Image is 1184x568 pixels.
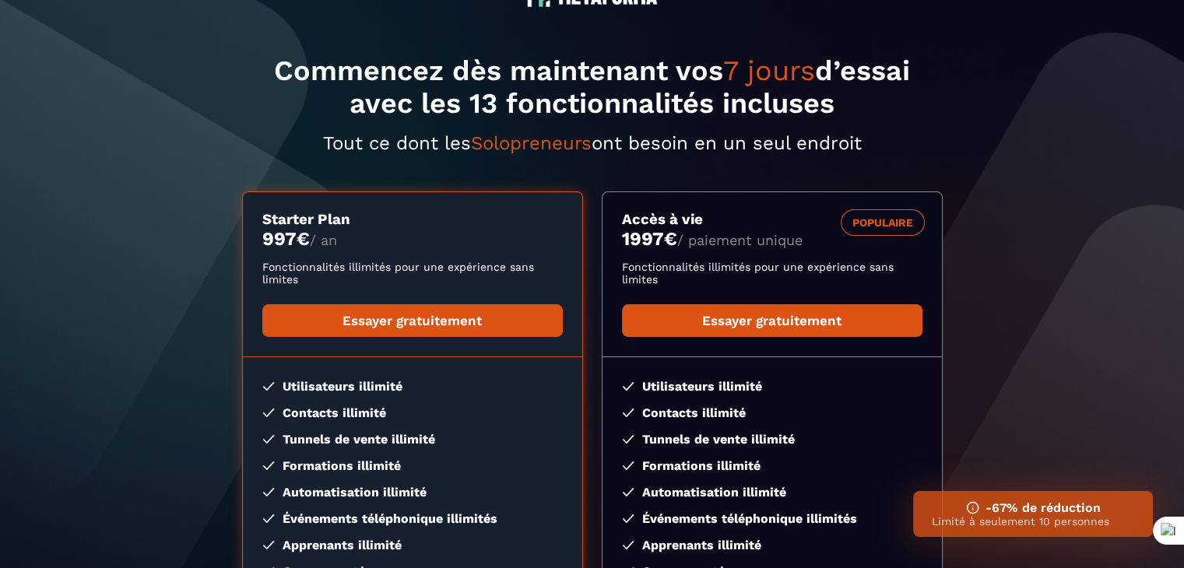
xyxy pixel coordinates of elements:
[622,541,634,549] img: checked
[262,379,563,394] li: Utilisateurs illimité
[622,304,922,337] a: Essayer gratuitement
[262,435,275,444] img: checked
[664,228,677,250] currency: €
[622,435,634,444] img: checked
[932,515,1134,528] p: Limité à seulement 10 personnes
[622,211,922,228] h3: Accès à vie
[262,405,563,420] li: Contacts illimité
[262,514,275,523] img: checked
[622,485,922,500] li: Automatisation illimité
[677,232,803,248] span: / paiement unique
[262,211,563,228] h3: Starter Plan
[262,538,563,552] li: Apprenants illimité
[622,461,634,470] img: checked
[622,382,634,391] img: checked
[622,379,922,394] li: Utilisateurs illimité
[262,511,563,526] li: Événements téléphonique illimités
[262,304,563,337] a: Essayer gratuitement
[262,408,275,417] img: checked
[310,232,337,248] span: / an
[622,261,922,286] p: Fonctionnalités illimités pour une expérience sans limites
[297,228,310,250] currency: €
[622,432,922,447] li: Tunnels de vente illimité
[622,228,677,250] money: 1997
[622,514,634,523] img: checked
[622,538,922,552] li: Apprenants illimité
[262,461,275,470] img: checked
[262,541,275,549] img: checked
[242,54,943,120] h1: Commencez dès maintenant vos d’essai avec les 13 fonctionnalités incluses
[262,458,563,473] li: Formations illimité
[966,501,979,514] img: ifno
[262,488,275,496] img: checked
[262,228,310,250] money: 997
[932,500,1134,515] h3: -67% de réduction
[622,458,922,473] li: Formations illimité
[723,54,815,87] span: 7 jours
[262,432,563,447] li: Tunnels de vente illimité
[622,488,634,496] img: checked
[262,485,563,500] li: Automatisation illimité
[622,408,634,417] img: checked
[262,382,275,391] img: checked
[622,511,922,526] li: Événements téléphonique illimités
[262,261,563,286] p: Fonctionnalités illimités pour une expérience sans limites
[471,132,592,154] span: Solopreneurs
[841,209,925,236] div: POPULAIRE
[242,132,943,154] p: Tout ce dont les ont besoin en un seul endroit
[622,405,922,420] li: Contacts illimité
